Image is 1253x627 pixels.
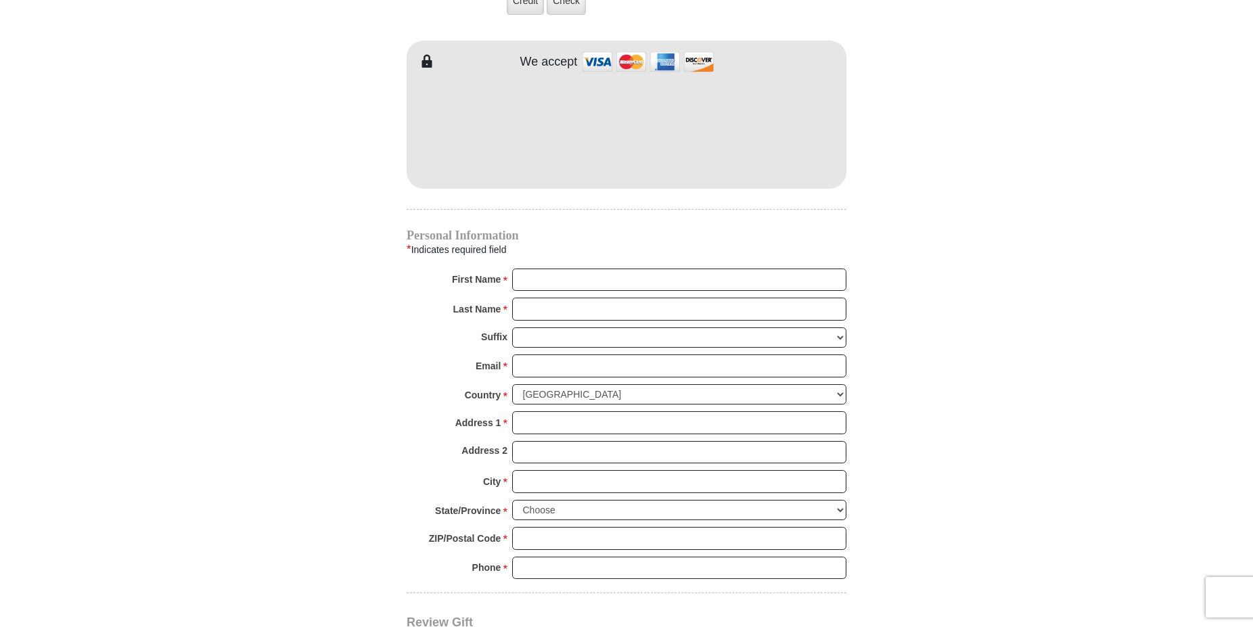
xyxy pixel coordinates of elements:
[483,472,501,491] strong: City
[472,558,501,577] strong: Phone
[476,356,501,375] strong: Email
[453,300,501,319] strong: Last Name
[520,55,578,70] h4: We accept
[429,529,501,548] strong: ZIP/Postal Code
[580,47,716,76] img: credit cards accepted
[461,441,507,460] strong: Address 2
[465,386,501,404] strong: Country
[407,230,846,241] h4: Personal Information
[481,327,507,346] strong: Suffix
[435,501,501,520] strong: State/Province
[407,241,846,258] div: Indicates required field
[452,270,501,289] strong: First Name
[455,413,501,432] strong: Address 1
